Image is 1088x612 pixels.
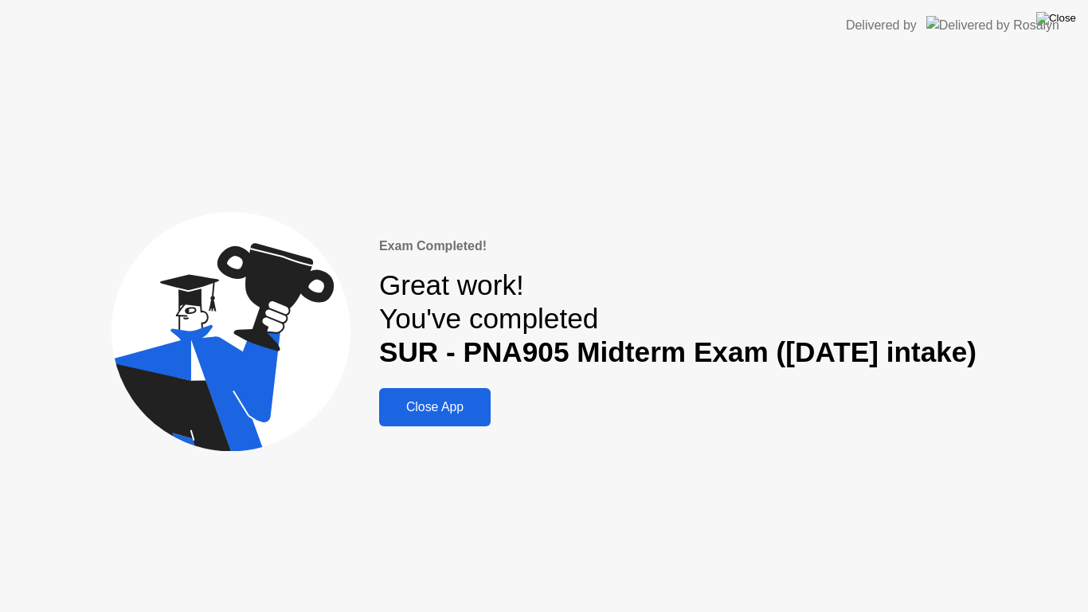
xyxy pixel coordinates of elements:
button: Close App [379,388,491,426]
b: SUR - PNA905 Midterm Exam ([DATE] intake) [379,336,976,367]
div: Great work! You've completed [379,269,976,370]
div: Close App [384,400,486,414]
div: Exam Completed! [379,237,976,256]
img: Close [1036,12,1076,25]
div: Delivered by [846,16,917,35]
img: Delivered by Rosalyn [926,16,1059,34]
